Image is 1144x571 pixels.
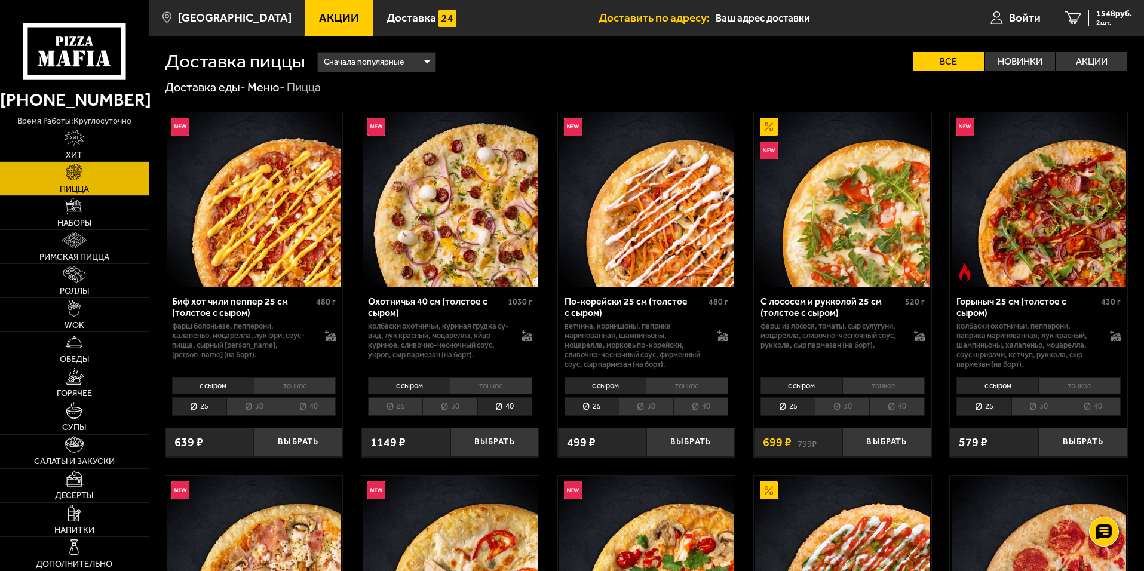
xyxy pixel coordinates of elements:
[34,458,115,466] span: Салаты и закуски
[842,377,925,394] li: тонкое
[172,321,314,360] p: фарш болоньезе, пепперони, халапеньо, моцарелла, лук фри, соус-пицца, сырный [PERSON_NAME], [PERS...
[950,112,1127,287] a: НовинкаОстрое блюдоГорыныч 25 см (толстое с сыром)
[36,560,112,569] span: Дополнительно
[564,118,582,136] img: Новинка
[559,112,734,287] img: По-корейски 25 см (толстое с сыром)
[760,118,778,136] img: Акционный
[716,7,944,29] input: Ваш адрес доставки
[316,297,336,307] span: 480 г
[368,397,422,416] li: 25
[760,397,815,416] li: 25
[55,492,93,500] span: Десерты
[178,12,292,23] span: [GEOGRAPHIC_DATA]
[565,321,706,369] p: ветчина, корнишоны, паприка маринованная, шампиньоны, моцарелла, морковь по-корейски, сливочно-че...
[763,437,792,449] span: 699 ₽
[319,12,359,23] span: Акции
[287,80,321,96] div: Пицца
[165,112,343,287] a: НовинкаБиф хот чили пеппер 25 см (толстое с сыром)
[956,397,1011,416] li: 25
[363,112,537,287] img: Охотничья 40 см (толстое с сыром)
[172,296,314,318] div: Биф хот чили пеппер 25 см (толстое с сыром)
[754,112,931,287] a: АкционныйНовинкаС лососем и рукколой 25 см (толстое с сыром)
[760,321,902,350] p: фарш из лосося, томаты, сыр сулугуни, моцарелла, сливочно-чесночный соус, руккола, сыр пармезан (...
[956,118,974,136] img: Новинка
[565,397,619,416] li: 25
[959,437,987,449] span: 579 ₽
[368,377,450,394] li: с сыром
[869,397,924,416] li: 40
[387,12,436,23] span: Доставка
[1096,10,1132,18] span: 1548 руб.
[477,397,532,416] li: 40
[558,112,735,287] a: НовинкаПо-корейски 25 см (толстое с сыром)
[171,481,189,499] img: Новинка
[956,263,974,281] img: Острое блюдо
[815,397,869,416] li: 30
[673,397,728,416] li: 40
[174,437,203,449] span: 639 ₽
[565,296,706,318] div: По-корейски 25 см (толстое с сыром)
[254,377,336,394] li: тонкое
[247,80,285,94] a: Меню-
[905,297,925,307] span: 520 г
[172,397,226,416] li: 25
[65,321,84,330] span: WOK
[62,423,86,432] span: Супы
[422,397,477,416] li: 30
[370,437,406,449] span: 1149 ₽
[760,481,778,499] img: Акционный
[1066,397,1121,416] li: 40
[450,377,532,394] li: тонкое
[1038,377,1121,394] li: тонкое
[367,481,385,499] img: Новинка
[760,377,842,394] li: с сыром
[842,428,931,457] button: Выбрать
[952,112,1126,287] img: Горыныч 25 см (толстое с сыром)
[226,397,281,416] li: 30
[368,296,505,318] div: Охотничья 40 см (толстое с сыром)
[60,355,89,364] span: Обеды
[438,10,456,27] img: 15daf4d41897b9f0e9f617042186c801.svg
[172,377,254,394] li: с сыром
[361,112,539,287] a: НовинкаОхотничья 40 см (толстое с сыром)
[985,52,1056,71] label: Новинки
[619,397,673,416] li: 30
[599,12,716,23] span: Доставить по адресу:
[324,51,404,73] span: Сначала популярные
[755,112,930,287] img: С лососем и рукколой 25 см (толстое с сыром)
[760,296,902,318] div: С лососем и рукколой 25 см (толстое с сыром)
[367,118,385,136] img: Новинка
[57,219,91,228] span: Наборы
[956,296,1098,318] div: Горыныч 25 см (толстое с сыром)
[565,377,646,394] li: с сыром
[1056,52,1127,71] label: Акции
[1011,397,1066,416] li: 30
[171,118,189,136] img: Новинка
[1096,19,1132,26] span: 2 шт.
[60,185,89,194] span: Пицца
[956,377,1038,394] li: с сыром
[564,481,582,499] img: Новинка
[1101,297,1121,307] span: 430 г
[798,437,817,449] s: 799 ₽
[1009,12,1041,23] span: Войти
[167,112,341,287] img: Биф хот чили пеппер 25 см (толстое с сыром)
[760,142,778,159] img: Новинка
[66,151,82,159] span: Хит
[567,437,596,449] span: 499 ₽
[646,377,728,394] li: тонкое
[60,287,89,296] span: Роллы
[165,80,246,94] a: Доставка еды-
[165,52,305,71] h1: Доставка пиццы
[57,389,92,398] span: Горячее
[39,253,109,262] span: Римская пицца
[450,428,539,457] button: Выбрать
[368,321,510,360] p: колбаски охотничьи, куриная грудка су-вид, лук красный, моцарелла, яйцо куриное, сливочно-чесночн...
[254,428,342,457] button: Выбрать
[1039,428,1127,457] button: Выбрать
[281,397,336,416] li: 40
[508,297,532,307] span: 1030 г
[709,297,728,307] span: 480 г
[956,321,1098,369] p: колбаски Охотничьи, пепперони, паприка маринованная, лук красный, шампиньоны, халапеньо, моцарелл...
[646,428,735,457] button: Выбрать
